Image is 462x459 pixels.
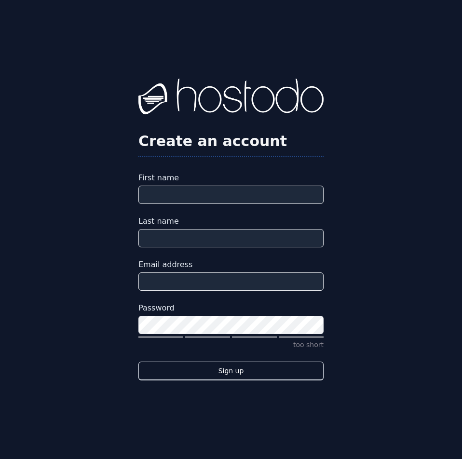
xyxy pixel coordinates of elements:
img: Hostodo [138,79,324,117]
label: Email address [138,259,324,270]
h2: Create an account [138,133,324,150]
label: First name [138,172,324,184]
label: Password [138,302,324,314]
button: Sign up [138,362,324,380]
label: Last name [138,216,324,227]
p: too short [138,340,324,350]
